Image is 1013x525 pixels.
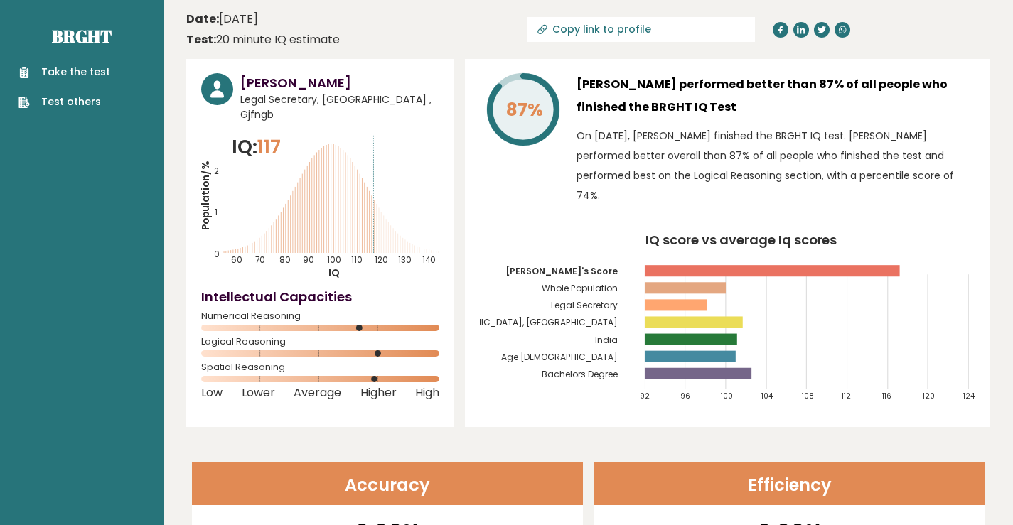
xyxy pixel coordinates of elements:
[214,166,219,177] tspan: 2
[551,300,618,312] tspan: Legal Secretary
[328,266,340,280] tspan: IQ
[501,351,618,363] tspan: Age [DEMOGRAPHIC_DATA]
[577,73,975,119] h3: [PERSON_NAME] performed better than 87% of all people who finished the BRGHT IQ Test
[201,287,439,306] h4: Intellectual Capacities
[505,265,618,277] tspan: [PERSON_NAME]'s Score
[186,31,216,48] b: Test:
[398,254,412,266] tspan: 130
[192,462,583,505] header: Accuracy
[186,11,219,27] b: Date:
[327,254,341,266] tspan: 100
[680,391,690,401] tspan: 96
[542,282,618,294] tspan: Whole Population
[721,391,733,401] tspan: 100
[506,97,543,122] tspan: 87%
[186,11,258,28] time: [DATE]
[883,391,892,401] tspan: 116
[641,391,650,401] tspan: 92
[645,231,837,249] tspan: IQ score vs average Iq scores
[577,126,975,205] p: On [DATE], [PERSON_NAME] finished the BRGHT IQ test. [PERSON_NAME] performed better overall than ...
[761,391,773,401] tspan: 104
[923,391,936,401] tspan: 120
[294,390,341,396] span: Average
[215,207,218,218] tspan: 1
[842,391,852,401] tspan: 112
[375,254,388,266] tspan: 120
[52,25,112,48] a: Brght
[360,317,618,329] tspan: [PERSON_NAME][GEOGRAPHIC_DATA], [GEOGRAPHIC_DATA]
[303,254,314,266] tspan: 90
[802,391,814,401] tspan: 108
[594,462,985,505] header: Efficiency
[415,390,439,396] span: High
[201,313,439,319] span: Numerical Reasoning
[232,133,281,161] p: IQ:
[242,390,275,396] span: Lower
[279,254,291,266] tspan: 80
[214,249,220,260] tspan: 0
[255,254,265,266] tspan: 70
[199,161,213,230] tspan: Population/%
[186,31,340,48] div: 20 minute IQ estimate
[201,390,223,396] span: Low
[964,391,975,401] tspan: 124
[257,134,281,160] span: 117
[595,334,618,346] tspan: India
[240,73,439,92] h3: [PERSON_NAME]
[18,94,110,109] a: Test others
[351,254,363,266] tspan: 110
[201,339,439,345] span: Logical Reasoning
[231,254,242,266] tspan: 60
[201,364,439,370] span: Spatial Reasoning
[360,390,397,396] span: Higher
[422,254,436,266] tspan: 140
[240,92,439,122] span: Legal Secretary, [GEOGRAPHIC_DATA] , Gjfngb
[542,368,618,380] tspan: Bachelors Degree
[18,65,110,80] a: Take the test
